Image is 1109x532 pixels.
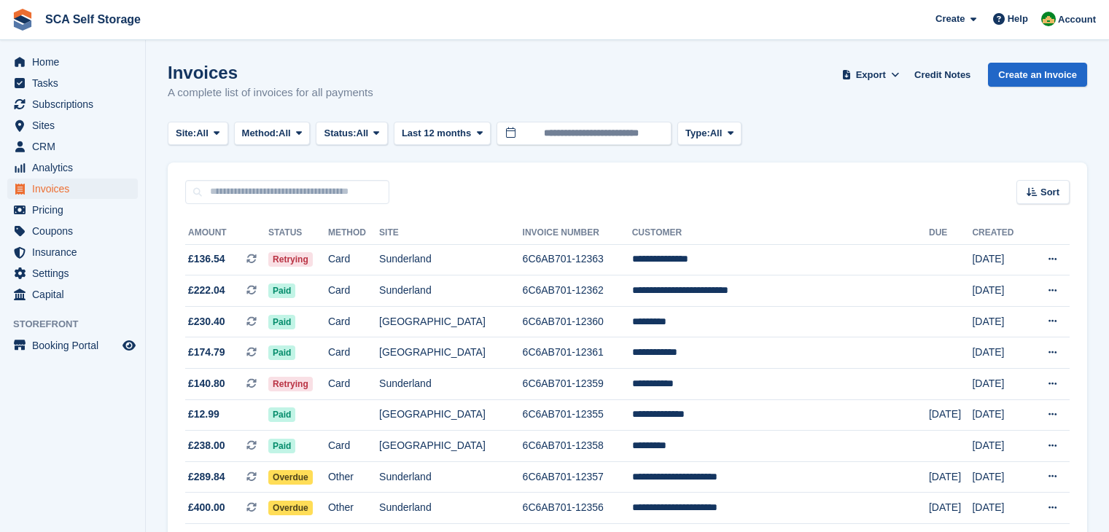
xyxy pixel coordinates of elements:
a: menu [7,179,138,199]
td: 6C6AB701-12363 [523,244,632,275]
td: [DATE] [972,369,1028,400]
td: Sunderland [379,369,523,400]
span: All [196,126,209,141]
span: All [279,126,291,141]
span: Paid [268,407,295,422]
td: [DATE] [972,461,1028,493]
th: Method [328,222,379,245]
span: Overdue [268,501,313,515]
span: CRM [32,136,120,157]
td: [GEOGRAPHIC_DATA] [379,306,523,337]
td: 6C6AB701-12362 [523,275,632,307]
button: Last 12 months [394,122,491,146]
td: 6C6AB701-12359 [523,369,632,400]
td: Sunderland [379,493,523,524]
button: Export [838,63,903,87]
td: 6C6AB701-12361 [523,337,632,369]
span: Sort [1040,185,1059,200]
span: £136.54 [188,251,225,267]
a: menu [7,136,138,157]
td: 6C6AB701-12358 [523,431,632,462]
td: 6C6AB701-12356 [523,493,632,524]
th: Due [929,222,972,245]
button: Site: All [168,122,228,146]
span: Pricing [32,200,120,220]
td: [DATE] [972,399,1028,431]
th: Customer [632,222,929,245]
a: menu [7,221,138,241]
a: menu [7,335,138,356]
span: Insurance [32,242,120,262]
span: £400.00 [188,500,225,515]
td: Card [328,369,379,400]
td: [DATE] [972,306,1028,337]
a: Create an Invoice [988,63,1087,87]
td: [DATE] [972,244,1028,275]
span: Subscriptions [32,94,120,114]
a: menu [7,242,138,262]
button: Status: All [316,122,387,146]
td: 6C6AB701-12355 [523,399,632,431]
span: Site: [176,126,196,141]
span: Tasks [32,73,120,93]
td: [GEOGRAPHIC_DATA] [379,337,523,369]
span: £238.00 [188,438,225,453]
td: Card [328,306,379,337]
td: 6C6AB701-12360 [523,306,632,337]
td: [DATE] [929,461,972,493]
span: Export [856,68,886,82]
button: Method: All [234,122,311,146]
span: £230.40 [188,314,225,329]
td: Card [328,337,379,369]
span: All [710,126,723,141]
td: Sunderland [379,461,523,493]
span: Paid [268,345,295,360]
td: 6C6AB701-12357 [523,461,632,493]
td: [GEOGRAPHIC_DATA] [379,431,523,462]
a: SCA Self Storage [39,7,147,31]
td: Card [328,244,379,275]
span: Capital [32,284,120,305]
td: Card [328,431,379,462]
span: Analytics [32,157,120,178]
th: Status [268,222,328,245]
span: All [357,126,369,141]
span: £222.04 [188,283,225,298]
span: Settings [32,263,120,283]
a: menu [7,284,138,305]
td: [DATE] [929,399,972,431]
a: menu [7,200,138,220]
th: Site [379,222,523,245]
a: menu [7,157,138,178]
span: £12.99 [188,407,219,422]
span: Storefront [13,317,145,332]
span: Status: [324,126,356,141]
a: menu [7,263,138,283]
td: [DATE] [972,493,1028,524]
td: Sunderland [379,244,523,275]
span: Paid [268,283,295,298]
span: Paid [268,439,295,453]
span: Paid [268,315,295,329]
a: menu [7,73,138,93]
span: Help [1008,12,1028,26]
span: £140.80 [188,376,225,391]
td: [GEOGRAPHIC_DATA] [379,399,523,431]
p: A complete list of invoices for all payments [168,85,373,101]
span: Type: [685,126,710,141]
span: Retrying [268,377,313,391]
a: menu [7,52,138,72]
a: menu [7,115,138,136]
a: Preview store [120,337,138,354]
th: Amount [185,222,268,245]
td: Other [328,493,379,524]
td: Other [328,461,379,493]
span: Coupons [32,221,120,241]
a: menu [7,94,138,114]
h1: Invoices [168,63,373,82]
button: Type: All [677,122,742,146]
span: Retrying [268,252,313,267]
td: Sunderland [379,275,523,307]
span: Last 12 months [402,126,471,141]
span: Home [32,52,120,72]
